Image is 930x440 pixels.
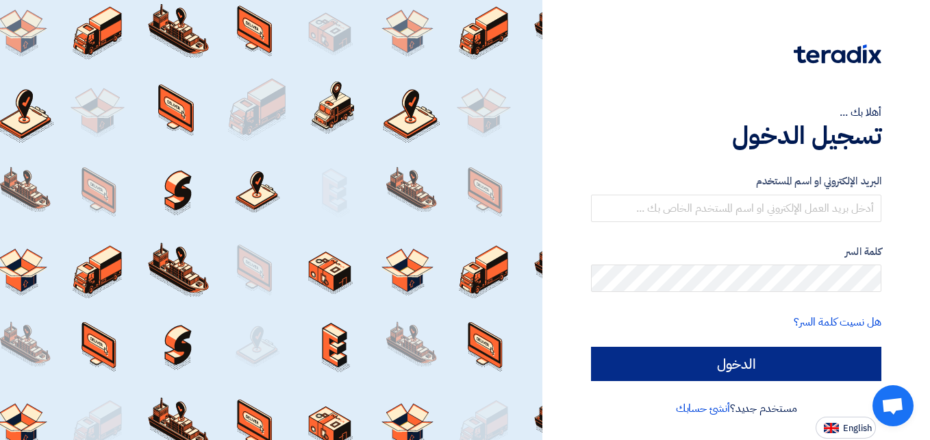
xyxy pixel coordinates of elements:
[591,347,881,381] input: الدخول
[794,314,881,330] a: هل نسيت كلمة السر؟
[591,195,881,222] input: أدخل بريد العمل الإلكتروني او اسم المستخدم الخاص بك ...
[824,423,839,433] img: en-US.png
[794,45,881,64] img: Teradix logo
[591,173,881,189] label: البريد الإلكتروني او اسم المستخدم
[676,400,730,417] a: أنشئ حسابك
[872,385,914,426] div: Open chat
[591,400,881,417] div: مستخدم جديد؟
[843,424,872,433] span: English
[591,244,881,260] label: كلمة السر
[591,121,881,151] h1: تسجيل الدخول
[591,104,881,121] div: أهلا بك ...
[816,417,876,439] button: English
